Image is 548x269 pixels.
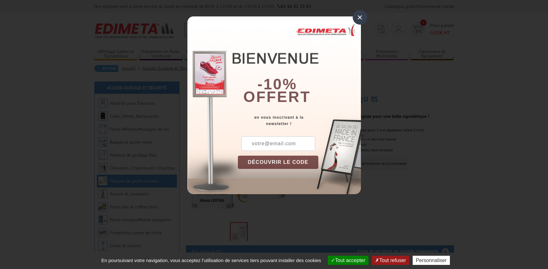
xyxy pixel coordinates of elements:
[257,76,297,93] b: -10%
[9,8,34,14] a: Back to Top
[241,136,315,151] input: votre@email.com
[328,256,368,265] button: Tout accepter
[238,114,361,127] div: en vous inscrivant à la newsletter !
[353,10,367,25] div: ×
[3,20,92,27] h3: Style
[238,156,319,169] button: DÉCOUVRIR LE CODE
[3,3,92,8] div: Outline
[3,38,33,44] label: Taille de police
[243,88,311,105] font: offert
[8,44,18,49] span: 16 px
[413,256,450,265] button: Personnaliser (fenêtre modale)
[98,258,324,263] span: En poursuivant votre navigation, vous acceptez l'utilisation de services tiers pouvant installer ...
[372,256,409,265] button: Tout refuser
